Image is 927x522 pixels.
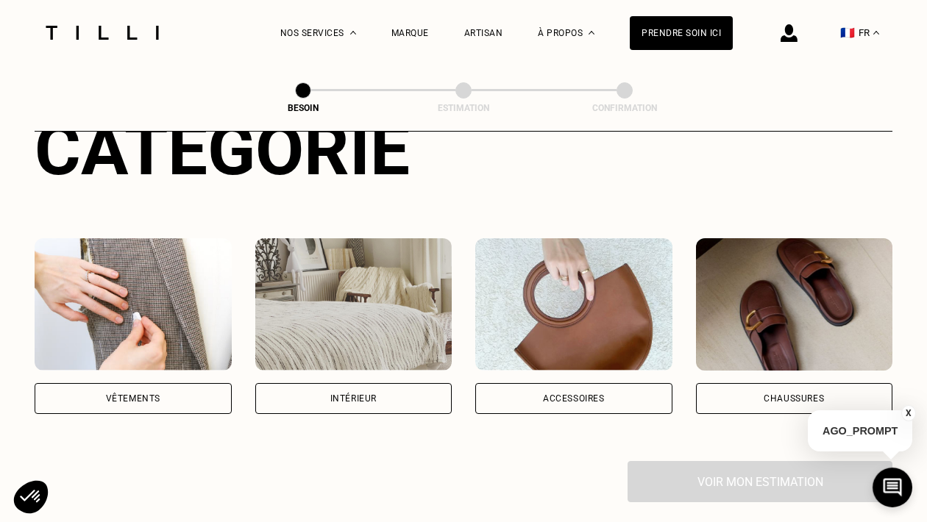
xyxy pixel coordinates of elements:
a: Marque [391,28,429,38]
div: Accessoires [543,394,605,403]
img: Logo du service de couturière Tilli [40,26,164,40]
a: Artisan [464,28,503,38]
img: Vêtements [35,238,232,371]
img: Menu déroulant [350,31,356,35]
p: AGO_PROMPT [808,410,912,451]
img: Menu déroulant à propos [589,31,594,35]
button: X [901,405,916,421]
img: icône connexion [781,24,798,42]
div: Confirmation [551,103,698,113]
div: Besoin [230,103,377,113]
img: Chaussures [696,238,893,371]
div: Vêtements [106,394,160,403]
div: Catégorie [35,109,892,191]
img: Intérieur [255,238,452,371]
img: Accessoires [475,238,672,371]
img: menu déroulant [873,31,879,35]
div: Estimation [390,103,537,113]
span: 🇫🇷 [840,26,855,40]
div: Intérieur [330,394,377,403]
a: Prendre soin ici [630,16,733,50]
div: Chaussures [764,394,824,403]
